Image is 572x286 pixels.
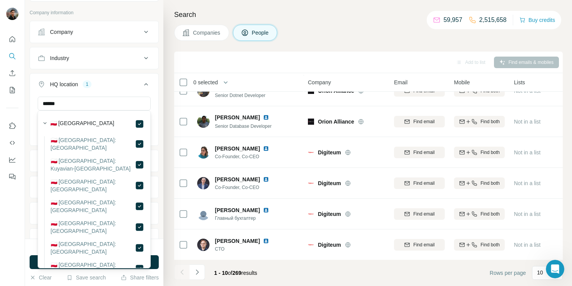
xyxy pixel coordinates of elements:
button: Use Surfe API [6,136,18,150]
span: Company [308,79,331,86]
span: [PERSON_NAME] [215,145,260,152]
img: Avatar [197,115,210,128]
img: Logo of Orion Alliance [308,119,314,125]
span: Главный бухгалтер [215,215,278,222]
span: Digiteum [318,241,341,249]
span: Digiteum [318,179,341,187]
span: Lists [514,79,525,86]
span: Not in a list [514,88,540,94]
img: logo [15,15,23,27]
button: Annual revenue ($) [30,152,158,170]
p: How can we help? [15,94,138,107]
span: Not in a list [514,211,540,217]
button: Navigate to next page [190,264,205,280]
div: Company [50,28,73,36]
img: Avatar [197,239,210,251]
button: Quick start [6,32,18,46]
span: [PERSON_NAME] [215,237,260,245]
div: All services are online [16,153,138,161]
h4: Search [174,9,563,20]
span: CTO [215,246,278,253]
label: 🇵🇱 [GEOGRAPHIC_DATA]: [GEOGRAPHIC_DATA] [51,136,135,152]
button: Find email [394,147,445,158]
img: Logo of Digiteum [308,242,314,248]
div: AI Agent and team can help [16,204,129,212]
img: LinkedIn logo [263,114,269,120]
span: Home [10,234,28,240]
label: 🇵🇱 [GEOGRAPHIC_DATA] [50,119,115,129]
p: 2,515,658 [479,15,507,25]
label: 🇵🇱 [GEOGRAPHIC_DATA]: [GEOGRAPHIC_DATA] [51,178,135,193]
button: Find email [394,116,445,127]
button: Save search [67,274,106,281]
span: Find both [481,180,500,187]
span: 0 selected [193,79,218,86]
button: Find both [454,116,505,127]
span: People [252,29,269,37]
img: Avatar [197,177,210,189]
span: [PERSON_NAME] [215,176,260,183]
div: Close [132,12,146,26]
label: 🇵🇱 [GEOGRAPHIC_DATA]: [GEOGRAPHIC_DATA] [51,240,135,256]
label: 🇵🇱 [GEOGRAPHIC_DATA]: Kuyavian-[GEOGRAPHIC_DATA] [51,157,135,172]
img: Profile image for Aurélie [111,12,127,28]
button: Enrich CSV [6,66,18,80]
button: Employees (size) [30,178,158,196]
div: Industry [50,54,69,62]
span: Find both [481,211,500,217]
span: Senior Database Developer [215,124,271,129]
button: Company [30,23,158,41]
button: Feedback [6,170,18,184]
span: Find both [481,241,500,248]
span: Not in a list [514,119,540,125]
div: 1 [83,81,91,88]
img: Logo of Digiteum [308,149,314,156]
img: Avatar [197,208,210,220]
img: Avatar [197,146,210,159]
span: [PERSON_NAME] [215,114,260,121]
span: Find email [413,118,434,125]
button: Industry [30,49,158,67]
img: Avatar [6,8,18,20]
button: Find both [454,208,505,220]
button: Clear [30,274,52,281]
span: Co-Founder, Co-CEO [215,184,278,191]
span: Help [128,234,141,240]
div: Ask a questionAI Agent and team can help [8,189,146,218]
button: View status page [16,164,138,179]
span: 1 - 10 [214,270,228,276]
span: Mobile [454,79,470,86]
button: Run search [30,255,159,269]
span: of [228,270,233,276]
span: Not in a list [514,180,540,186]
p: Hi [EMAIL_ADDRESS][DOMAIN_NAME] 👋 [15,55,138,94]
button: Share filters [121,274,159,281]
img: LinkedIn logo [263,238,269,244]
button: Messages [38,215,77,246]
label: 🇵🇱 [GEOGRAPHIC_DATA]: [GEOGRAPHIC_DATA] [51,261,135,276]
span: News [89,234,103,240]
span: Email [394,79,407,86]
button: Find email [394,208,445,220]
label: 🇵🇱 [GEOGRAPHIC_DATA]: [GEOGRAPHIC_DATA] [51,219,135,235]
span: Not in a list [514,149,540,156]
span: Find email [413,211,434,217]
button: Find both [454,147,505,158]
button: Find both [454,239,505,251]
button: Buy credits [519,15,555,25]
span: Not in a list [514,242,540,248]
span: Find both [481,118,500,125]
span: Messages [45,234,71,240]
button: Keywords [30,230,158,249]
span: results [214,270,257,276]
img: LinkedIn logo [263,176,269,182]
button: Find email [394,177,445,189]
button: HQ location1 [30,75,158,97]
span: Rows per page [490,269,526,277]
span: Find email [413,241,434,248]
div: Ask a question [16,196,129,204]
span: Find email [413,149,434,156]
button: Dashboard [6,153,18,167]
button: Use Surfe on LinkedIn [6,119,18,133]
span: Digiteum [318,149,341,156]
